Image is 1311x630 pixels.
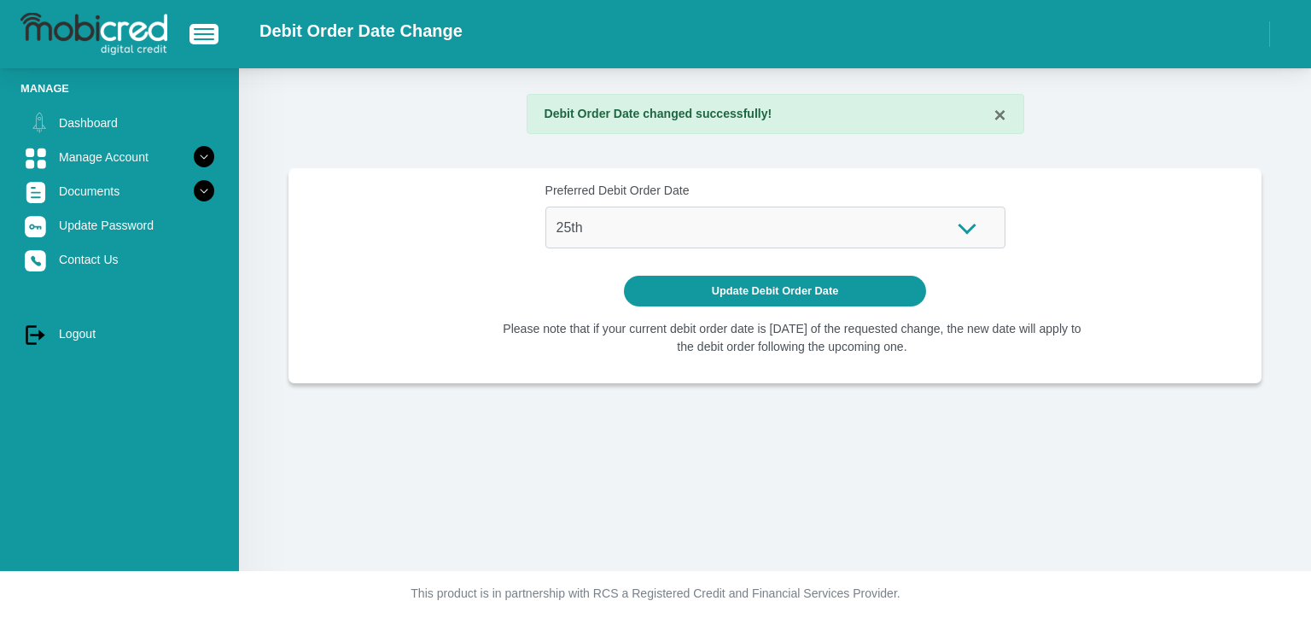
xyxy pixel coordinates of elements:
a: Documents [20,175,218,207]
a: Manage Account [20,141,218,173]
button: × [993,105,1005,125]
li: Manage [20,80,218,96]
a: Contact Us [20,243,218,276]
p: This product is in partnership with RCS a Registered Credit and Financial Services Provider. [182,585,1129,603]
a: Logout [20,318,218,350]
h2: Debit Order Date Change [259,20,463,41]
img: logo-mobicred.svg [20,13,167,55]
strong: Debit Order Date changed successfully! [545,107,772,120]
a: Update Password [20,209,218,242]
li: Please note that if your current debit order date is [DATE] of the requested change, the new date... [498,320,1087,356]
button: Update Debit Order Date [624,276,927,306]
a: Dashboard [20,107,218,139]
label: Preferred Debit Order Date [545,182,1005,200]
